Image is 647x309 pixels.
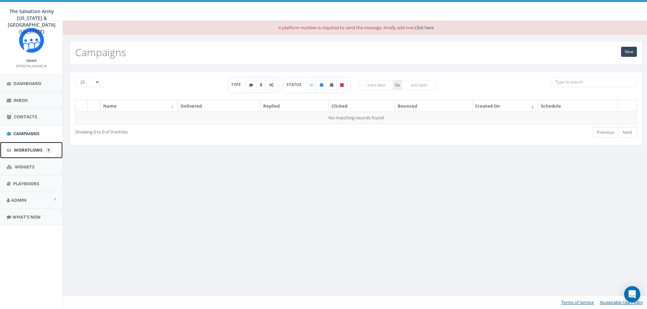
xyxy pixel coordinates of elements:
[16,64,47,68] small: [PERSON_NAME]
[13,97,28,103] span: Inbox
[336,80,348,90] label: Archived
[394,80,401,90] span: to
[538,100,618,112] th: Schedule
[621,47,637,57] a: New
[618,127,637,138] a: Next
[414,25,434,31] a: Click here
[306,80,317,90] label: Draft
[14,114,37,120] span: Contacts
[256,80,266,90] label: Ringless Voice Mail
[552,77,637,87] input: Type to search
[249,83,253,87] i: Text SMS
[561,299,594,305] a: Terms of Service
[624,286,640,302] div: Open Intercom Messenger
[16,63,47,69] a: [PERSON_NAME]
[472,100,538,112] th: Created On: activate to sort column ascending
[14,147,42,153] span: Workflows
[46,148,51,153] input: Submit
[260,100,329,112] th: Replied
[395,100,472,112] th: Bounced
[13,181,39,187] span: Playbooks
[260,83,263,87] i: Ringless Voice Mail
[19,28,44,53] img: Rally_Corp_Icon_1.png
[75,112,637,124] td: No matching records found
[26,58,37,63] small: Name
[330,83,333,87] i: Unpublished
[320,83,323,87] i: Published
[12,214,41,220] span: What's New
[316,80,327,90] label: Published
[310,83,313,87] i: Draft
[359,80,394,90] input: start date
[231,82,246,87] span: TYPE
[286,82,306,87] span: STATUS
[75,126,303,135] div: Showing 0 to 0 of 0 entries
[592,127,619,138] a: Previous
[266,80,277,90] label: Automated Message
[401,80,436,90] input: end date
[13,80,41,86] span: Dashboard
[178,100,260,112] th: Delivered
[245,80,257,90] label: Text SMS
[8,8,56,35] span: The Salvation Army [US_STATE] & [GEOGRAPHIC_DATA][US_STATE]
[600,299,643,305] a: Acceptable Use Policy
[13,130,39,137] span: Campaigns
[326,80,337,90] label: Unpublished
[329,100,395,112] th: Clicked
[75,47,126,58] h2: Campaigns
[15,164,34,170] span: Widgets
[269,83,274,87] i: Automated Message
[11,197,27,203] span: Admin
[100,100,178,112] th: Name: activate to sort column ascending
